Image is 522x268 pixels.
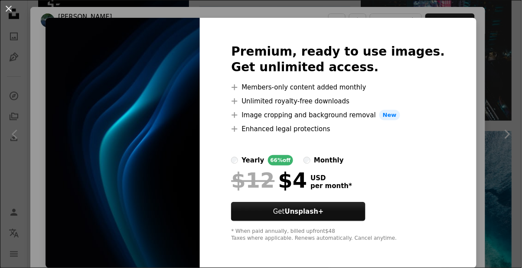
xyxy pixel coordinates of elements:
[231,44,445,75] h2: Premium, ready to use images. Get unlimited access.
[303,157,310,164] input: monthly
[231,169,274,192] span: $12
[310,174,352,182] span: USD
[231,124,445,134] li: Enhanced legal protections
[268,155,294,165] div: 66% off
[46,18,200,268] img: premium_photo-1687201986188-15b7e1037a4c
[231,110,445,120] li: Image cropping and background removal
[314,155,344,165] div: monthly
[285,208,324,215] strong: Unsplash+
[231,202,365,221] button: GetUnsplash+
[231,157,238,164] input: yearly66%off
[379,110,400,120] span: New
[310,182,352,190] span: per month *
[231,228,445,242] div: * When paid annually, billed upfront $48 Taxes where applicable. Renews automatically. Cancel any...
[231,169,307,192] div: $4
[231,96,445,106] li: Unlimited royalty-free downloads
[231,82,445,93] li: Members-only content added monthly
[241,155,264,165] div: yearly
